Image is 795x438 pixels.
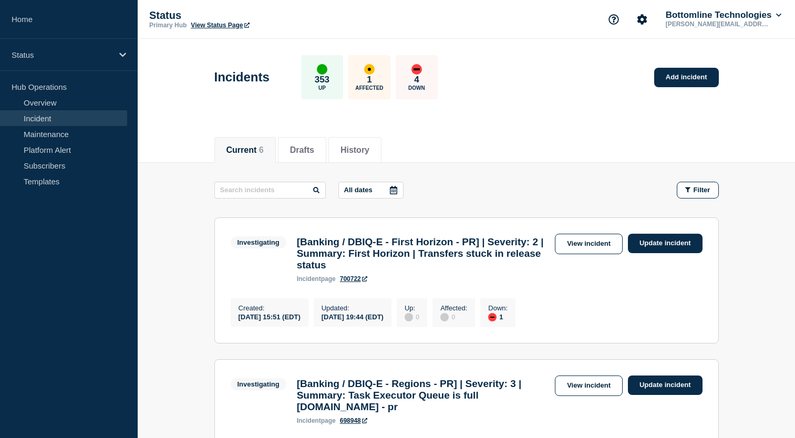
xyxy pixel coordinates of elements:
h1: Incidents [214,70,270,85]
p: Affected : [440,304,467,312]
button: History [340,145,369,155]
div: 1 [488,312,508,321]
p: Status [12,50,112,59]
p: page [297,417,336,424]
p: Updated : [322,304,384,312]
a: Add incident [654,68,719,87]
a: Update incident [628,376,703,395]
a: View incident [555,376,623,396]
div: [DATE] 15:51 (EDT) [239,312,301,321]
a: 698948 [340,417,367,424]
div: down [488,313,497,321]
span: Filter [694,186,710,194]
button: Account settings [631,8,653,30]
a: Update incident [628,234,703,253]
a: View incident [555,234,623,254]
a: 700722 [340,275,367,283]
button: Drafts [290,145,314,155]
a: View Status Page [191,22,249,29]
p: Down [408,85,425,91]
p: Status [149,9,359,22]
button: Bottomline Technologies [664,10,783,20]
p: 353 [315,75,329,85]
div: 0 [405,312,419,321]
p: page [297,275,336,283]
p: 4 [414,75,419,85]
p: Up : [405,304,419,312]
span: Investigating [231,378,286,390]
span: incident [297,275,321,283]
p: Affected [355,85,383,91]
div: affected [364,64,375,75]
button: All dates [338,182,404,199]
div: 0 [440,312,467,321]
div: down [411,64,422,75]
p: [PERSON_NAME][EMAIL_ADDRESS][PERSON_NAME][DOMAIN_NAME] [664,20,773,28]
button: Filter [677,182,719,199]
p: Up [318,85,326,91]
p: 1 [367,75,371,85]
p: All dates [344,186,373,194]
button: Support [603,8,625,30]
p: Down : [488,304,508,312]
span: incident [297,417,321,424]
input: Search incidents [214,182,326,199]
h3: [Banking / DBIQ-E - Regions - PR] | Severity: 3 | Summary: Task Executor Queue is full [DOMAIN_NA... [297,378,550,413]
button: Current 6 [226,145,264,155]
span: 6 [259,145,264,154]
div: disabled [405,313,413,321]
h3: [Banking / DBIQ-E - First Horizon - PR] | Severity: 2 | Summary: First Horizon | Transfers stuck ... [297,236,550,271]
div: up [317,64,327,75]
div: [DATE] 19:44 (EDT) [322,312,384,321]
span: Investigating [231,236,286,248]
p: Primary Hub [149,22,187,29]
div: disabled [440,313,449,321]
p: Created : [239,304,301,312]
